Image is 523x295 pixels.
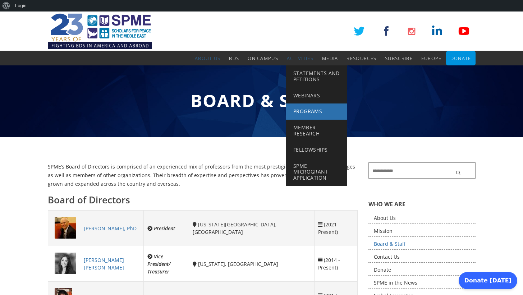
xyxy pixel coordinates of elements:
span: Webinars [293,92,320,99]
a: Statements and Petitions [286,65,347,88]
img: 1708486238.jpg [55,217,76,239]
span: On Campus [248,55,278,61]
a: BDS [229,51,239,65]
a: Subscribe [385,51,413,65]
span: Activities [287,55,313,61]
img: 3582058061.jpeg [55,253,76,274]
span: About Us [195,55,220,61]
a: Fellowships [286,142,347,158]
a: Programs [286,103,347,120]
span: SPME Microgrant Application [293,162,328,181]
span: Donate [450,55,471,61]
a: Board & Staff [368,239,476,250]
a: Resources [347,51,376,65]
div: President [147,225,185,232]
span: Subscribe [385,55,413,61]
a: Donate [368,264,476,276]
a: Activities [287,51,313,65]
span: Europe [421,55,442,61]
a: About Us [195,51,220,65]
a: Mission [368,226,476,237]
a: Europe [421,51,442,65]
p: SPME’s Board of Directors is comprised of an experienced mix of professors from the most prestigi... [48,162,358,188]
a: [PERSON_NAME] [PERSON_NAME] [84,257,124,271]
span: Programs [293,108,322,115]
a: Media [322,51,338,65]
a: About Us [368,213,476,224]
div: [US_STATE][GEOGRAPHIC_DATA], [GEOGRAPHIC_DATA] [193,221,311,236]
a: SPME Microgrant Application [286,158,347,186]
h3: Board of Directors [48,193,358,206]
span: BDS [229,55,239,61]
span: Statements and Petitions [293,70,340,83]
a: SPME in the News [368,277,476,289]
span: Board & Staff [191,89,333,112]
span: Member Research [293,124,320,137]
div: (2014 - Present) [318,256,346,271]
a: Contact Us [368,252,476,263]
span: Resources [347,55,376,61]
a: Member Research [286,120,347,142]
span: Media [322,55,338,61]
h5: WHO WE ARE [368,200,476,208]
a: [PERSON_NAME], PhD [84,225,137,232]
div: Vice President/ Treasurer [147,253,185,275]
div: (2021 - Present) [318,221,346,236]
a: On Campus [248,51,278,65]
div: [US_STATE], [GEOGRAPHIC_DATA] [193,260,311,268]
a: Donate [450,51,471,65]
a: Webinars [286,88,347,104]
span: Fellowships [293,146,328,153]
img: SPME [48,11,152,51]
